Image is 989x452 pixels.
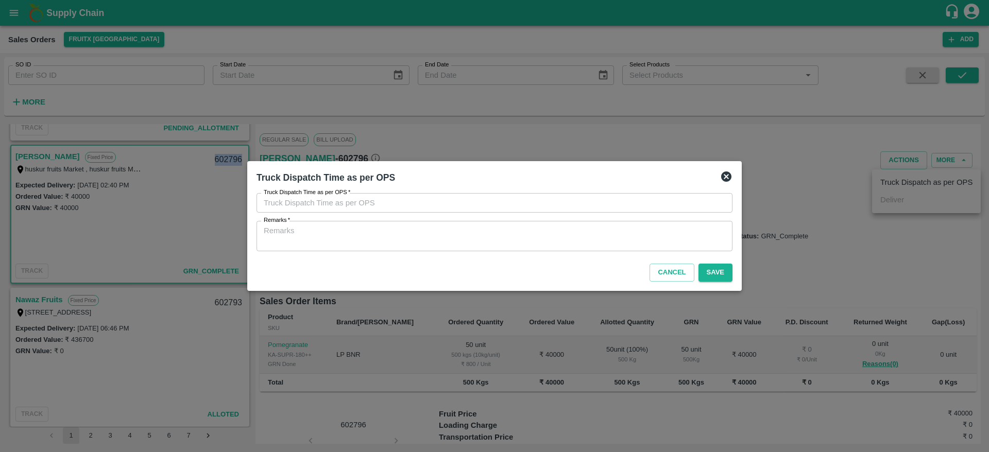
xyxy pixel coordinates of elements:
input: Choose date, selected date is Aug 20, 2025 [257,193,725,213]
label: Truck Dispatch Time as per OPS [264,188,350,197]
button: Save [698,264,732,282]
button: Cancel [650,264,694,282]
label: Remarks [264,216,290,224]
b: Truck Dispatch Time as per OPS [257,172,395,183]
